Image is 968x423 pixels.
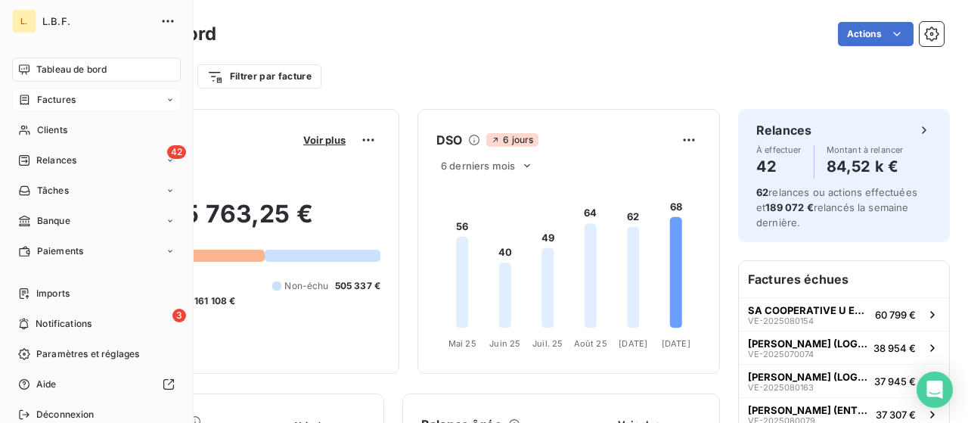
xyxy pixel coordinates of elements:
span: [PERSON_NAME] (LOGISTIQUE GESTION SERVICE) [748,337,867,350]
h2: 955 763,25 € [85,199,380,244]
span: VE-2025080163 [748,383,814,392]
tspan: Juin 25 [489,338,520,349]
span: [PERSON_NAME] (ENTREPOTS [PERSON_NAME]) [748,404,870,416]
h6: Factures échues [739,261,949,297]
tspan: [DATE] [662,338,690,349]
h6: DSO [436,131,462,149]
button: Filtrer par facture [197,64,321,89]
span: 62 [756,186,768,198]
span: À effectuer [756,145,802,154]
span: relances ou actions effectuées et relancés la semaine dernière. [756,186,917,229]
button: Actions [838,22,914,46]
tspan: [DATE] [619,338,647,349]
span: Montant à relancer [827,145,904,154]
span: 37 307 € [876,409,916,421]
tspan: Août 25 [574,338,607,349]
span: Clients [37,123,67,137]
h4: 84,52 k € [827,154,904,179]
span: Imports [36,287,70,300]
h4: 42 [756,154,802,179]
span: 37 945 € [874,375,916,387]
span: Aide [36,378,57,391]
button: SA COOPERATIVE U ENSEIGNE ETABL. OUESTVE-202508015460 799 € [739,297,949,331]
a: Aide [12,372,181,397]
span: 3 [172,309,186,322]
span: Paramètres et réglages [36,347,139,361]
span: 6 jours [486,133,538,147]
span: Déconnexion [36,408,95,421]
span: VE-2025070074 [748,350,814,359]
span: Relances [36,154,76,167]
span: 505 337 € [335,279,380,293]
span: Paiements [37,244,83,258]
tspan: Juil. 25 [532,338,563,349]
span: Tâches [37,184,69,198]
div: Open Intercom Messenger [917,372,953,408]
button: [PERSON_NAME] (LOGISTIQUE GESTION SERVICE)VE-202507007438 954 € [739,331,949,364]
tspan: Mai 25 [448,338,476,349]
div: L. [12,9,36,33]
button: Voir plus [299,133,350,147]
span: VE-2025080154 [748,316,814,325]
span: Non-échu [284,279,328,293]
span: L.B.F. [42,15,151,27]
span: -161 108 € [190,294,236,308]
h6: Relances [756,121,811,139]
span: Tableau de bord [36,63,107,76]
span: Factures [37,93,76,107]
span: [PERSON_NAME] (LOGISTIQUE GESTION SERVICE) [748,371,868,383]
span: 42 [167,145,186,159]
span: 38 954 € [873,342,916,354]
button: [PERSON_NAME] (LOGISTIQUE GESTION SERVICE)VE-202508016337 945 € [739,364,949,397]
span: Banque [37,214,70,228]
span: 6 derniers mois [441,160,515,172]
span: 189 072 € [765,201,813,213]
span: 60 799 € [875,309,916,321]
span: Notifications [36,317,92,331]
span: SA COOPERATIVE U ENSEIGNE ETABL. OUEST [748,304,869,316]
span: Voir plus [303,134,346,146]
